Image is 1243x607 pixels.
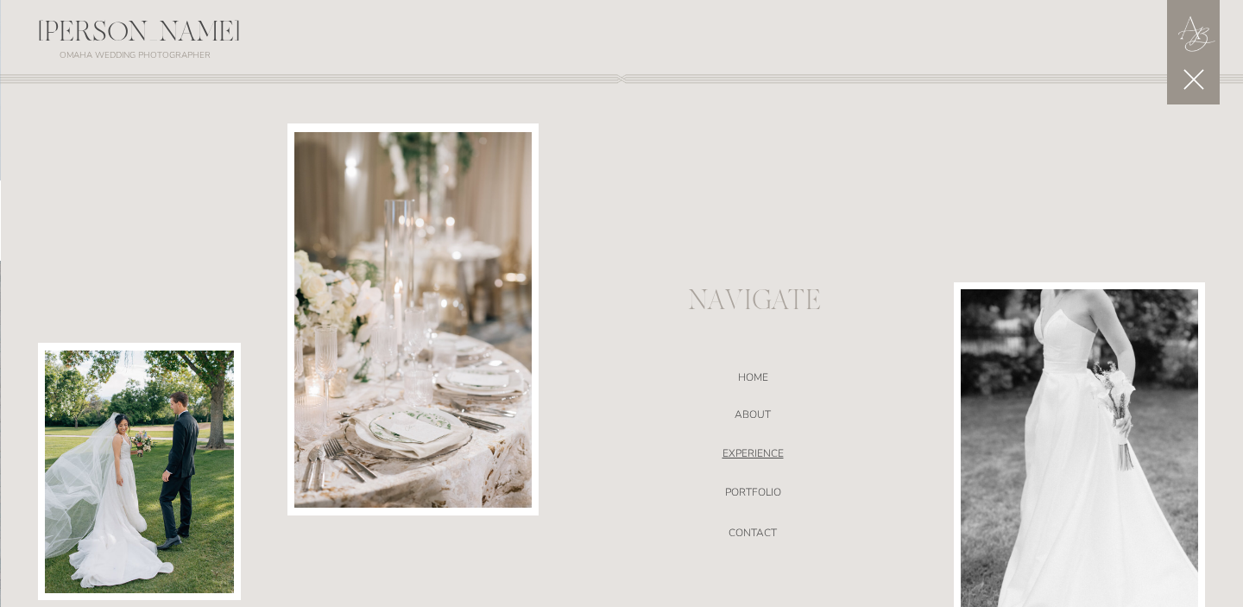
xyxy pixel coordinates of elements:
a: ABOUT [570,408,936,426]
div: [PERSON_NAME] [1,19,277,56]
a: HOME [570,371,936,389]
a: CONTACT [570,527,936,544]
a: EXPERIENCE [570,447,936,465]
a: portfolio [570,486,936,503]
p: NAVIGATE [688,289,817,315]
